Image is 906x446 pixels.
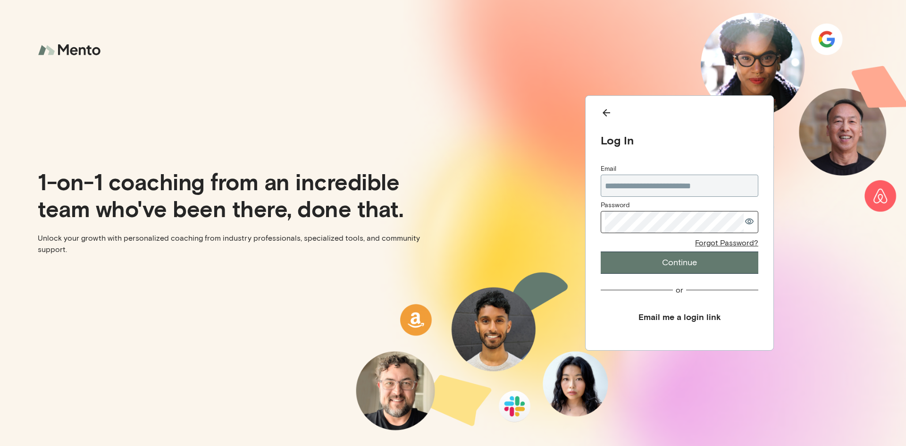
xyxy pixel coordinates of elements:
[38,168,445,221] p: 1-on-1 coaching from an incredible team who've been there, done that.
[695,238,758,248] div: Forgot Password?
[601,201,758,210] div: Password
[601,133,758,147] div: Log In
[605,211,744,233] input: Password
[38,233,445,255] p: Unlock your growth with personalized coaching from industry professionals, specialized tools, and...
[601,306,758,328] button: Email me a login link
[676,285,683,295] div: or
[38,38,104,63] img: logo
[601,252,758,274] button: Continue
[601,164,758,174] div: Email
[601,107,758,122] button: Back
